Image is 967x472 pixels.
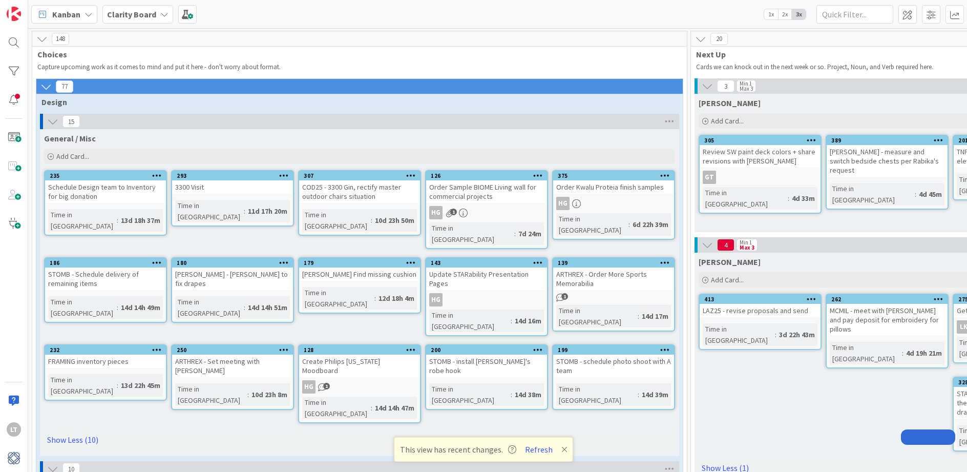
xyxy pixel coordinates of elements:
div: 3300 Visit [172,180,293,194]
img: Visit kanbanzone.com [7,7,21,21]
div: 235 [45,171,166,180]
div: 375 [553,171,674,180]
div: HG [429,293,443,306]
div: Time in [GEOGRAPHIC_DATA] [830,183,915,206]
div: [PERSON_NAME] - measure and switch bedside chests per Rabika's request [827,145,948,177]
div: 13d 22h 45m [118,380,163,391]
div: COD25 - 3300 Gin, rectify master outdoor chairs situation [299,180,420,203]
div: 14d 38m [512,389,544,400]
div: LT [7,422,21,437]
div: 126 [431,172,547,179]
a: Show Less (10) [44,432,675,448]
div: 200STOMB - install [PERSON_NAME]'s robe hook [426,345,547,377]
div: 143 [431,259,547,266]
span: Add Card... [711,116,744,126]
div: 199 [553,345,674,355]
div: 180 [177,259,293,266]
div: Time in [GEOGRAPHIC_DATA] [175,296,244,319]
span: : [511,389,512,400]
a: 232FRAMING inventory piecesTime in [GEOGRAPHIC_DATA]:13d 22h 45m [44,344,167,401]
div: 186 [45,258,166,268]
a: 307COD25 - 3300 Gin, rectify master outdoor chairs situationTime in [GEOGRAPHIC_DATA]:10d 23h 50m [298,170,421,236]
div: 232FRAMING inventory pieces [45,345,166,368]
span: : [514,228,516,239]
a: 139ARTHREX - Order More Sports MemorabiliaTime in [GEOGRAPHIC_DATA]:14d 17m [552,257,675,332]
a: 375Order Kwalu Proteia finish samplesHGTime in [GEOGRAPHIC_DATA]:6d 22h 39m [552,170,675,240]
div: 4d 33m [789,193,817,204]
div: MCMIL - meet with [PERSON_NAME] and pay deposit for embroidery for pillows [827,304,948,336]
div: 126Order Sample BIOME Living wall for commercial projects [426,171,547,203]
span: : [117,302,118,313]
div: Time in [GEOGRAPHIC_DATA] [48,296,117,319]
span: Choices [37,49,674,59]
div: 10d 23h 8m [249,389,290,400]
span: : [117,380,118,391]
div: 199STOMB - schedule photo shoot with A team [553,345,674,377]
div: 6d 22h 39m [630,219,671,230]
div: 305 [704,137,821,144]
div: 3d 22h 43m [776,329,817,340]
div: 389[PERSON_NAME] - measure and switch bedside chests per Rabika's request [827,136,948,177]
div: GT [700,171,821,184]
div: Time in [GEOGRAPHIC_DATA] [302,209,371,232]
div: 10d 23h 50m [372,215,417,226]
span: : [244,206,245,217]
b: Clarity Board [107,9,156,19]
a: 389[PERSON_NAME] - measure and switch bedside chests per Rabika's requestTime in [GEOGRAPHIC_DATA... [826,135,949,210]
span: Design [41,97,670,107]
div: 179 [304,259,420,266]
span: 3x [792,9,806,19]
div: HG [429,206,443,219]
span: 20 [710,33,728,45]
span: : [638,311,639,322]
div: 200 [426,345,547,355]
a: 143Update STARability Presentation PagesHGTime in [GEOGRAPHIC_DATA]:14d 16m [425,257,548,336]
div: 389 [827,136,948,145]
span: : [117,215,118,226]
div: 12d 18h 4m [376,293,417,304]
span: : [902,347,903,359]
span: 15 [62,115,80,128]
div: 13d 18h 37m [118,215,163,226]
div: 250ARTHREX - Set meeting with [PERSON_NAME] [172,345,293,377]
div: 14d 16m [512,315,544,326]
div: Time in [GEOGRAPHIC_DATA] [175,200,244,222]
div: HG [299,380,420,394]
div: 307 [299,171,420,180]
div: 293 [177,172,293,179]
button: Refresh [521,443,556,456]
div: HG [553,197,674,210]
div: 128 [299,345,420,355]
div: HG [302,380,316,394]
div: 143Update STARability Presentation Pages [426,258,547,290]
div: Time in [GEOGRAPHIC_DATA] [429,222,514,245]
div: 2933300 Visit [172,171,293,194]
div: Time in [GEOGRAPHIC_DATA] [830,342,902,364]
div: 4d 19h 21m [903,347,944,359]
div: HG [556,197,570,210]
div: Max 3 [740,245,754,250]
div: Order Sample BIOME Living wall for commercial projects [426,180,547,203]
div: 262 [827,295,948,304]
div: 14d 39m [639,389,671,400]
div: 186STOMB - Schedule delivery of remaining items [45,258,166,290]
div: 14d 14h 49m [118,302,163,313]
div: Min 1 [740,240,752,245]
div: HG [426,293,547,306]
span: 1 [450,209,457,215]
span: Add Card... [711,275,744,284]
span: : [638,389,639,400]
a: 180[PERSON_NAME] - [PERSON_NAME] to fix drapesTime in [GEOGRAPHIC_DATA]:14d 14h 51m [171,257,294,323]
div: 14d 14h 51m [245,302,290,313]
div: 250 [177,346,293,354]
span: 1 [561,293,568,300]
div: 128Create Philips [US_STATE] Moodboard [299,345,420,377]
div: GT [703,171,716,184]
div: Time in [GEOGRAPHIC_DATA] [175,383,247,406]
span: : [788,193,789,204]
div: 139 [553,258,674,268]
a: 126Order Sample BIOME Living wall for commercial projectsHGTime in [GEOGRAPHIC_DATA]:7d 24m [425,170,548,249]
a: 262MCMIL - meet with [PERSON_NAME] and pay deposit for embroidery for pillowsTime in [GEOGRAPHIC_... [826,294,949,368]
div: 14d 14h 47m [372,402,417,414]
div: 180[PERSON_NAME] - [PERSON_NAME] to fix drapes [172,258,293,290]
